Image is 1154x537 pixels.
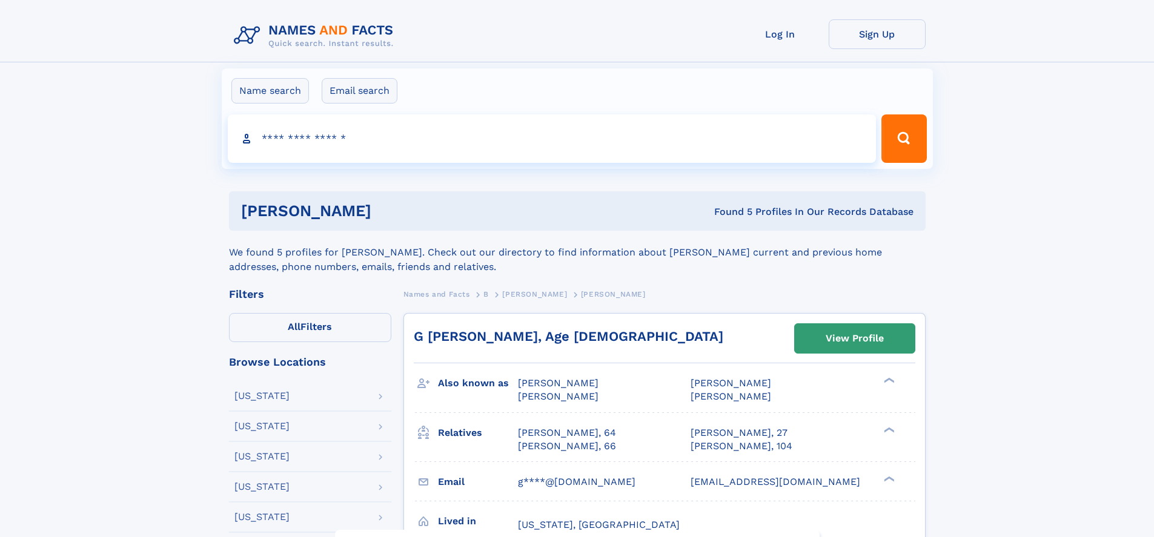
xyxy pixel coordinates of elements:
[691,377,771,389] span: [PERSON_NAME]
[228,114,877,163] input: search input
[234,482,290,492] div: [US_STATE]
[288,321,300,332] span: All
[438,511,518,532] h3: Lived in
[691,390,771,402] span: [PERSON_NAME]
[881,377,895,384] div: ❯
[229,231,926,274] div: We found 5 profiles for [PERSON_NAME]. Check out our directory to find information about [PERSON_...
[234,512,290,522] div: [US_STATE]
[829,19,926,49] a: Sign Up
[502,286,567,301] a: [PERSON_NAME]
[229,19,403,52] img: Logo Names and Facts
[881,475,895,483] div: ❯
[518,377,599,389] span: [PERSON_NAME]
[231,78,309,104] label: Name search
[518,440,616,453] a: [PERSON_NAME], 66
[234,421,290,431] div: [US_STATE]
[229,357,391,367] div: Browse Locations
[826,325,884,352] div: View Profile
[581,290,646,298] span: [PERSON_NAME]
[438,472,518,492] h3: Email
[881,426,895,433] div: ❯
[483,286,489,301] a: B
[438,423,518,443] h3: Relatives
[414,329,723,344] a: G [PERSON_NAME], Age [DEMOGRAPHIC_DATA]
[322,78,397,104] label: Email search
[502,290,567,298] span: [PERSON_NAME]
[234,391,290,401] div: [US_STATE]
[229,289,391,300] div: Filters
[881,114,926,163] button: Search Button
[691,440,792,453] a: [PERSON_NAME], 104
[732,19,829,49] a: Log In
[229,313,391,342] label: Filters
[795,324,915,353] a: View Profile
[691,426,788,440] a: [PERSON_NAME], 27
[518,390,599,402] span: [PERSON_NAME]
[691,476,860,487] span: [EMAIL_ADDRESS][DOMAIN_NAME]
[518,519,680,530] span: [US_STATE], [GEOGRAPHIC_DATA]
[241,203,543,219] h1: [PERSON_NAME]
[483,290,489,298] span: B
[438,373,518,394] h3: Also known as
[518,426,616,440] a: [PERSON_NAME], 64
[403,286,470,301] a: Names and Facts
[543,205,914,219] div: Found 5 Profiles In Our Records Database
[234,452,290,461] div: [US_STATE]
